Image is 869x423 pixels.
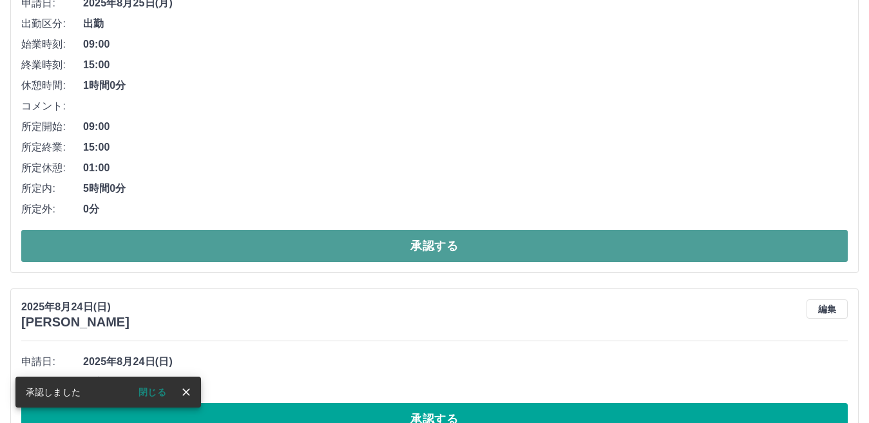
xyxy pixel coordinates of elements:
span: 0分 [83,202,848,217]
span: 終業時刻: [21,57,83,73]
span: 申請日: [21,354,83,370]
span: 15:00 [83,140,848,155]
span: 所定終業: [21,140,83,155]
p: 2025年8月24日(日) [21,299,129,315]
span: 15:00 [83,57,848,73]
span: コメント: [21,99,83,114]
span: 出勤区分: [21,375,83,390]
span: 出勤区分: [21,16,83,32]
button: 閉じる [128,382,177,402]
span: 1時間0分 [83,78,848,93]
span: 所定内: [21,181,83,196]
button: close [177,382,196,402]
div: 承認しました [26,381,81,404]
span: 所定開始: [21,119,83,135]
span: 法定休 [83,375,848,390]
span: 休憩時間: [21,78,83,93]
button: 承認する [21,230,848,262]
h3: [PERSON_NAME] [21,315,129,330]
span: 09:00 [83,119,848,135]
span: 所定休憩: [21,160,83,176]
span: 始業時刻: [21,37,83,52]
button: 編集 [807,299,848,319]
span: 所定外: [21,202,83,217]
span: 2025年8月24日(日) [83,354,848,370]
span: 01:00 [83,160,848,176]
span: 出勤 [83,16,848,32]
span: 09:00 [83,37,848,52]
span: 5時間0分 [83,181,848,196]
